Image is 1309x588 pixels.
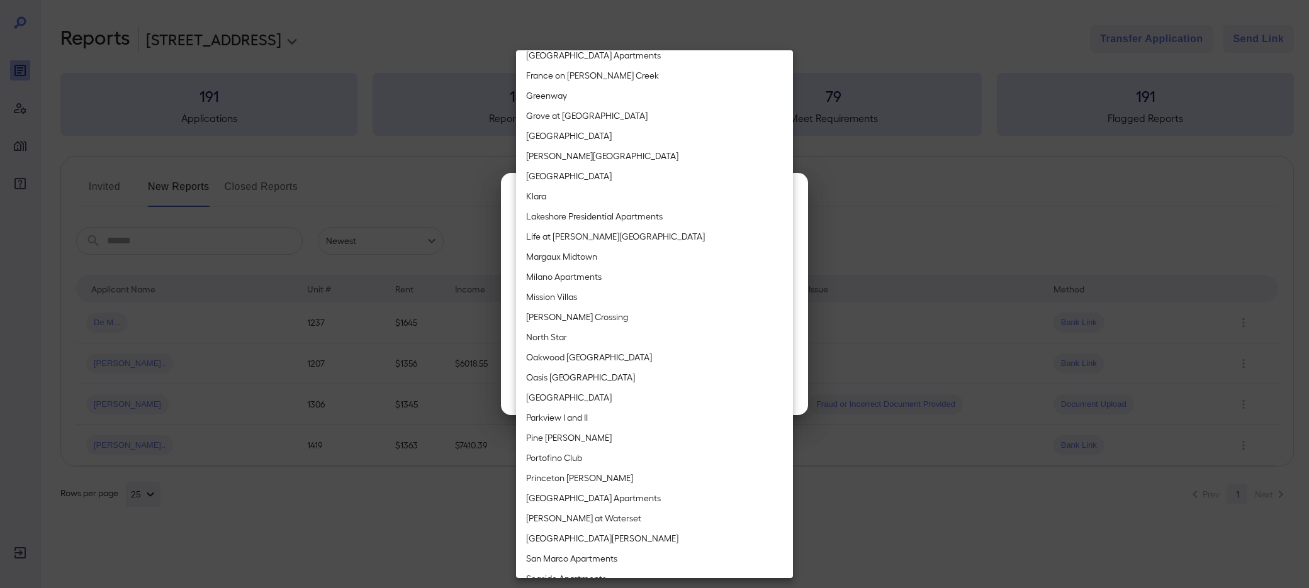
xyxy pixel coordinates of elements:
li: Life at [PERSON_NAME][GEOGRAPHIC_DATA] [516,226,793,247]
li: Greenway [516,86,793,106]
li: [GEOGRAPHIC_DATA] [516,387,793,408]
li: Grove at [GEOGRAPHIC_DATA] [516,106,793,126]
li: France on [PERSON_NAME] Creek [516,65,793,86]
li: Mission Villas [516,287,793,307]
li: [GEOGRAPHIC_DATA] [516,126,793,146]
li: Margaux Midtown [516,247,793,267]
li: Klara [516,186,793,206]
li: Pine [PERSON_NAME] [516,428,793,448]
li: Portofino Club [516,448,793,468]
li: San Marco Apartments [516,548,793,569]
li: [GEOGRAPHIC_DATA] Apartments [516,45,793,65]
li: [GEOGRAPHIC_DATA] Apartments [516,488,793,508]
li: Parkview I and II [516,408,793,428]
li: [GEOGRAPHIC_DATA][PERSON_NAME] [516,528,793,548]
li: [GEOGRAPHIC_DATA] [516,166,793,186]
li: North Star [516,327,793,347]
li: Lakeshore Presidential Apartments [516,206,793,226]
li: Princeton [PERSON_NAME] [516,468,793,488]
li: Oasis [GEOGRAPHIC_DATA] [516,367,793,387]
li: [PERSON_NAME][GEOGRAPHIC_DATA] [516,146,793,166]
li: [PERSON_NAME] Crossing [516,307,793,327]
li: Milano Apartments [516,267,793,287]
li: [PERSON_NAME] at Waterset [516,508,793,528]
li: Oakwood [GEOGRAPHIC_DATA] [516,347,793,367]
